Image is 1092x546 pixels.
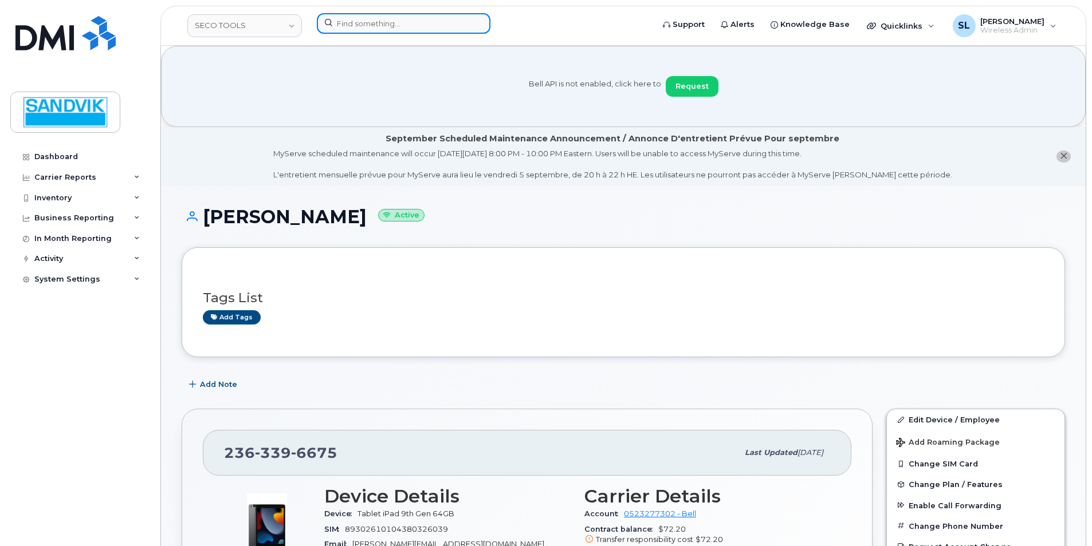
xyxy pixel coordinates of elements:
[1056,151,1071,163] button: close notification
[887,409,1064,430] a: Edit Device / Employee
[291,444,337,461] span: 6675
[909,501,1001,509] span: Enable Call Forwarding
[324,509,358,518] span: Device
[596,535,693,544] span: Transfer responsibility cost
[200,379,237,390] span: Add Note
[378,209,425,222] small: Active
[273,148,952,180] div: MyServe scheduled maintenance will occur [DATE][DATE] 8:00 PM - 10:00 PM Eastern. Users will be u...
[887,474,1064,494] button: Change Plan / Features
[345,525,448,533] span: 89302610104380326039
[584,525,831,545] span: $72.20
[675,81,709,92] span: Request
[182,374,247,395] button: Add Note
[887,495,1064,516] button: Enable Call Forwarding
[203,310,261,325] a: Add tags
[324,525,345,533] span: SIM
[745,448,798,457] span: Last updated
[584,486,831,507] h3: Carrier Details
[224,444,337,461] span: 236
[896,438,1000,449] span: Add Roaming Package
[624,509,696,518] a: 0523277302 - Bell
[666,76,718,97] button: Request
[584,509,624,518] span: Account
[255,444,291,461] span: 339
[887,516,1064,536] button: Change Phone Number
[324,486,571,507] h3: Device Details
[529,78,661,97] span: Bell API is not enabled, click here to
[696,535,723,544] span: $72.20
[358,509,454,518] span: Tablet iPad 9th Gen 64GB
[887,430,1064,453] button: Add Roaming Package
[584,525,658,533] span: Contract balance
[798,448,823,457] span: [DATE]
[887,453,1064,474] button: Change SIM Card
[182,207,1065,227] h1: [PERSON_NAME]
[909,480,1003,489] span: Change Plan / Features
[386,133,839,145] div: September Scheduled Maintenance Announcement / Annonce D'entretient Prévue Pour septembre
[203,291,1044,305] h3: Tags List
